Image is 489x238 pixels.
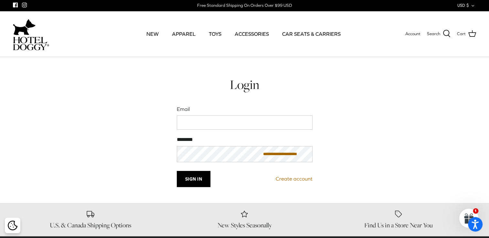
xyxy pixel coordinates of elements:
a: Account [405,31,420,37]
button: Cookie policy [7,220,18,231]
h2: Login [177,76,313,93]
h6: New Styles Seasonally [172,221,317,229]
div: Primary navigation [96,23,391,45]
a: hoteldoggycom [13,17,49,50]
a: CAR SEATS & CARRIERS [276,23,346,45]
a: Create account [276,175,313,183]
input: Sign In [177,171,211,187]
div: Cookie policy [5,218,20,233]
a: Free Standard Shipping On Orders Over $99 USD [197,1,292,10]
a: APPAREL [166,23,201,45]
span: Account [405,31,420,36]
span: Cart [457,31,466,37]
img: hoteldoggycom [13,37,49,50]
a: Find Us in a Store Near You [326,210,471,230]
a: Instagram [22,3,27,7]
a: NEW [141,23,165,45]
a: U.S. & Canada Shipping Options [18,210,163,230]
h6: Find Us in a Store Near You [326,221,471,229]
a: ACCESSORIES [229,23,275,45]
a: Search [427,30,451,38]
a: Facebook [13,3,18,7]
img: Cookie policy [8,221,17,230]
a: Cart [457,30,476,38]
div: Free Standard Shipping On Orders Over $99 USD [197,3,292,8]
span: Search [427,31,440,37]
img: dog-icon.svg [13,17,36,37]
label: Email [177,105,313,113]
h6: U.S. & Canada Shipping Options [18,221,163,229]
a: TOYS [203,23,227,45]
